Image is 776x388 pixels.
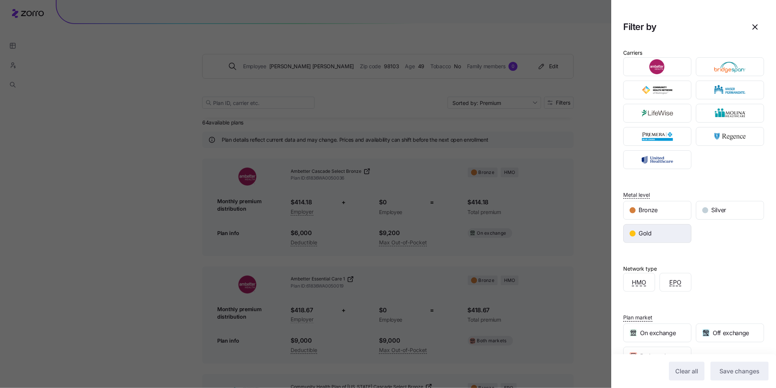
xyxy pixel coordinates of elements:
img: Molina [703,106,758,121]
h1: Filter by [623,21,740,33]
span: EPO [670,278,682,287]
span: Save changes [719,367,760,376]
img: Premera Blue Cross [630,129,685,144]
span: Gold [639,229,652,238]
div: Carriers [623,49,642,57]
span: Both markets [640,352,676,361]
img: Community Health Network of Washington [630,82,685,97]
img: LifeWise Health Plan [630,106,685,121]
img: Ambetter [630,59,685,74]
button: Save changes [710,362,769,381]
img: UnitedHealthcare [630,152,685,167]
div: Network type [623,265,657,273]
span: Metal level [623,191,650,199]
span: Bronze [639,205,658,215]
span: On exchange [640,328,676,338]
img: BridgeSpan Health Company [703,59,758,74]
button: Clear all [669,362,704,381]
img: Regence BlueShield [703,129,758,144]
span: Clear all [675,367,698,376]
span: Silver [711,205,726,215]
span: Off exchange [713,328,749,338]
span: Plan market [623,314,652,321]
img: Kaiser Permanente [703,82,758,97]
span: HMO [632,278,646,287]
